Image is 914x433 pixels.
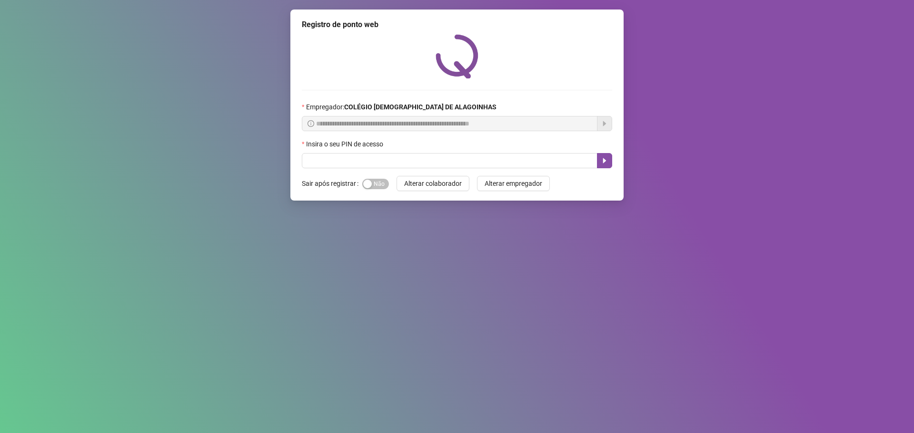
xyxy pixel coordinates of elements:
span: caret-right [601,157,608,164]
button: Alterar colaborador [397,176,469,191]
span: info-circle [308,120,314,127]
div: Registro de ponto web [302,19,612,30]
span: Empregador : [306,102,497,112]
strong: COLÉGIO [DEMOGRAPHIC_DATA] DE ALAGOINHAS [344,103,497,111]
span: Alterar colaborador [404,178,462,189]
label: Sair após registrar [302,176,362,191]
span: Alterar empregador [485,178,542,189]
img: QRPoint [436,34,478,78]
label: Insira o seu PIN de acesso [302,139,389,149]
button: Alterar empregador [477,176,550,191]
